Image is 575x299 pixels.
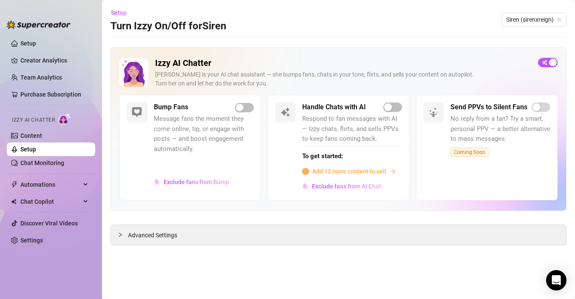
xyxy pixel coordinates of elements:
span: Siren (sirenxreign) [506,13,561,26]
span: thunderbolt [11,181,18,188]
a: Setup [20,146,36,153]
span: info-circle [302,168,309,175]
span: Exclude fans from AI Chat [312,183,381,190]
button: Exclude fans from Bump [154,175,229,189]
a: Chat Monitoring [20,159,64,166]
div: Open Intercom Messenger [546,270,567,290]
img: Chat Copilot [11,199,17,205]
h2: Izzy AI Chatter [155,58,531,68]
span: Advanced Settings [128,231,177,240]
span: Message fans the moment they come online, tip, or engage with posts — and boost engagement automa... [154,114,254,154]
span: Izzy AI Chatter [12,116,55,124]
h5: Bump Fans [154,102,188,112]
span: Respond to fan messages with AI — Izzy chats, flirts, and sells PPVs to keep fans coming back. [302,114,402,144]
a: Content [20,132,42,139]
button: Exclude fans from AI Chat [302,179,382,193]
a: Creator Analytics [20,54,88,67]
a: Purchase Subscription [20,88,88,101]
h5: Handle Chats with AI [302,102,366,112]
span: Coming Soon [450,148,489,157]
img: svg%3e [280,107,290,117]
strong: To get started: [302,152,343,160]
span: team [557,17,562,22]
div: [PERSON_NAME] is your AI chat assistant — she bumps fans, chats in your tone, flirts, and sells y... [155,70,531,88]
span: No reply from a fan? Try a smart, personal PPV — a better alternative to mass messages. [450,114,550,144]
a: Discover Viral Videos [20,220,78,227]
a: Settings [20,237,43,244]
img: svg%3e [428,107,439,117]
img: svg%3e [132,107,142,117]
button: Setup [110,6,133,20]
img: svg%3e [154,179,160,185]
span: collapsed [118,232,123,237]
span: Add 12 more content to sell [312,167,386,176]
span: arrow-right [390,168,396,174]
h3: Turn Izzy On/Off for Siren [110,20,226,33]
img: Izzy AI Chatter [119,58,148,87]
img: AI Chatter [58,113,71,125]
img: svg%3e [303,183,309,189]
a: Team Analytics [20,74,62,81]
span: Exclude fans from Bump [164,179,229,185]
div: collapsed [118,230,128,239]
h5: Send PPVs to Silent Fans [450,102,527,112]
span: Setup [111,9,127,16]
span: Chat Copilot [20,195,81,208]
img: logo-BBDzfeDw.svg [7,20,71,29]
a: Setup [20,40,36,47]
span: Automations [20,178,81,191]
